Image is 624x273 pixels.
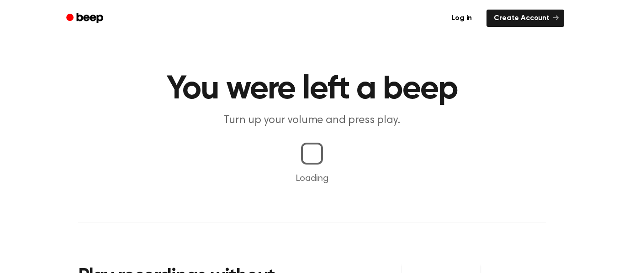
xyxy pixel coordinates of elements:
[60,10,111,27] a: Beep
[487,10,564,27] a: Create Account
[137,113,487,128] p: Turn up your volume and press play.
[78,73,546,106] h1: You were left a beep
[442,8,481,29] a: Log in
[11,172,613,185] p: Loading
